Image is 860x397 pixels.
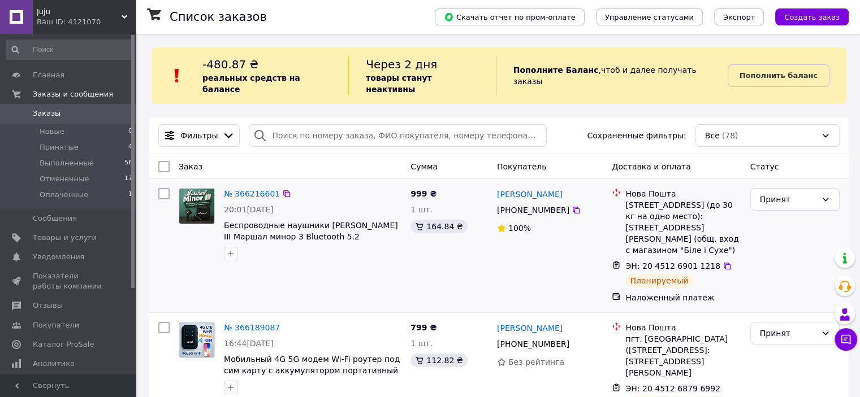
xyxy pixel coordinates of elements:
[435,8,585,25] button: Скачать отчет по пром-оплате
[33,108,60,119] span: Заказы
[128,190,132,200] span: 1
[224,189,280,198] a: № 366216601
[410,354,467,367] div: 112.82 ₴
[495,202,572,218] div: [PHONE_NUMBER]
[587,130,686,141] span: Сохраненные фильтры:
[508,224,531,233] span: 100%
[625,274,693,287] div: Планируемый
[179,322,214,357] img: Фото товару
[513,66,599,75] b: Пополните Баланс
[625,199,741,256] div: [STREET_ADDRESS] (до 30 кг на одно место): [STREET_ADDRESS][PERSON_NAME] (общ. вход с магазином "...
[124,174,132,184] span: 17
[775,8,849,25] button: Создать заказ
[40,158,94,168] span: Выполненные
[179,188,215,224] a: Фото товару
[835,328,857,351] button: Чат с покупателем
[410,323,437,332] span: 799 ₴
[168,67,185,84] img: :exclamation:
[37,7,122,17] span: Juju
[224,323,280,332] a: № 366189087
[33,320,79,330] span: Покупатели
[249,124,547,147] input: Поиск по номеру заказа, ФИО покупателя, номеру телефона, Email, номеру накладной
[723,13,755,21] span: Экспорт
[37,17,136,27] div: Ваш ID: 4121070
[625,384,720,393] span: ЭН: 20 4512 6879 6992
[410,339,433,348] span: 1 шт.
[625,322,741,333] div: Нова Пошта
[128,126,132,137] span: 0
[410,162,438,171] span: Сумма
[124,158,132,168] span: 56
[410,220,467,233] div: 164.84 ₴
[202,73,300,94] b: реальных средств на балансе
[625,188,741,199] div: Нова Пошта
[495,336,572,352] div: [PHONE_NUMBER]
[497,322,563,334] a: [PERSON_NAME]
[6,40,133,60] input: Поиск
[33,252,84,262] span: Уведомления
[366,58,437,71] span: Через 2 дня
[33,271,105,291] span: Показатели работы компании
[410,189,437,198] span: 999 ₴
[625,261,720,271] span: ЭН: 20 4512 6901 1218
[596,8,703,25] button: Управление статусами
[728,64,829,87] a: Пополнить баланс
[740,71,818,80] b: Пополнить баланс
[128,142,132,152] span: 4
[33,359,75,369] span: Аналитика
[179,162,202,171] span: Заказ
[33,300,63,311] span: Отзывы
[40,142,79,152] span: Принятые
[625,333,741,378] div: пгт. [GEOGRAPHIC_DATA] ([STREET_ADDRESS]: [STREET_ADDRESS][PERSON_NAME]
[179,322,215,358] a: Фото товару
[33,233,97,243] span: Товары и услуги
[612,162,690,171] span: Доставка и оплата
[33,339,94,350] span: Каталог ProSale
[179,189,214,224] img: Фото товару
[224,205,274,214] span: 20:01[DATE]
[170,10,267,24] h1: Список заказов
[40,174,89,184] span: Отмененные
[722,131,738,140] span: (78)
[496,56,728,95] div: , чтоб и далее получать заказы
[714,8,764,25] button: Экспорт
[202,58,258,71] span: -480.87 ₴
[625,292,741,303] div: Наложенный платеж
[760,327,816,339] div: Принят
[705,130,720,141] span: Все
[750,162,779,171] span: Статус
[605,13,694,21] span: Управление статусами
[40,126,64,137] span: Новые
[40,190,88,200] span: Оплаченные
[224,339,274,348] span: 16:44[DATE]
[33,89,113,99] span: Заказы и сообщения
[764,12,849,21] a: Создать заказ
[33,70,64,80] span: Главная
[224,355,400,386] a: Мобильный 4G 5G модем Wi-Fi роутер под сим карту с аккумулятором портативный беспроводной
[497,189,563,200] a: [PERSON_NAME]
[760,193,816,206] div: Принят
[497,162,547,171] span: Покупатель
[33,213,77,224] span: Сообщения
[784,13,840,21] span: Создать заказ
[508,357,564,367] span: Без рейтинга
[224,221,398,252] a: Беспроводные наушники [PERSON_NAME] III Маршал минор 3 Bluetooth 5.2 водонепроницаемые IPX4
[410,205,433,214] span: 1 шт.
[180,130,218,141] span: Фильтры
[366,73,431,94] b: товары станут неактивны
[444,12,576,22] span: Скачать отчет по пром-оплате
